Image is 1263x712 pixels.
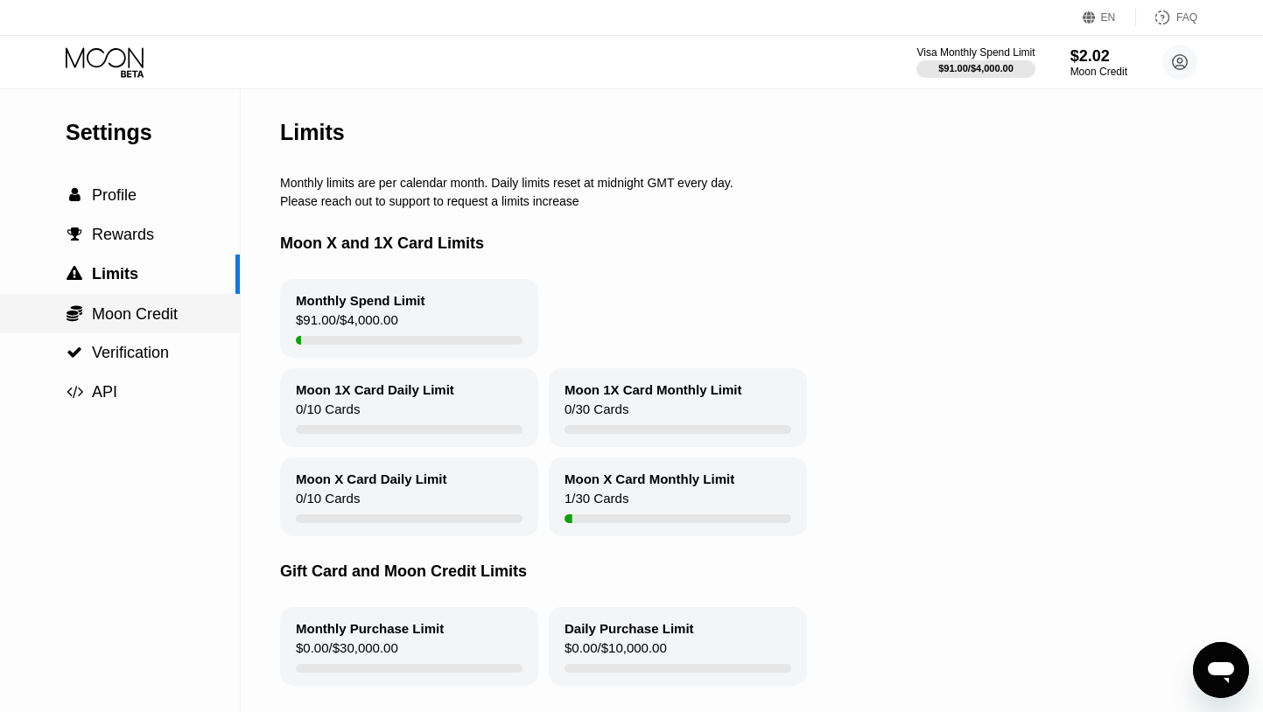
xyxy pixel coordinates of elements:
span: Rewards [92,226,154,243]
span:  [69,187,81,203]
span:  [67,227,82,242]
span: API [92,383,117,401]
iframe: Button to launch messaging window [1193,642,1249,698]
div: EN [1101,11,1116,24]
div: Moon Credit [1070,66,1127,78]
div: Limits [280,120,345,145]
div: $0.00 / $10,000.00 [565,640,667,664]
div: $2.02 [1070,47,1127,66]
div: 1 / 30 Cards [565,491,628,514]
div: 0 / 10 Cards [296,401,360,425]
div: Moon 1X Card Monthly Limit [565,382,742,397]
div: Visa Monthly Spend Limit$91.00/$4,000.00 [916,46,1035,78]
div: Moon X Card Daily Limit [296,471,447,486]
div: $0.00 / $30,000.00 [296,640,398,664]
div: 0 / 10 Cards [296,491,360,514]
span: Profile [92,186,137,204]
div:  [66,266,83,282]
div: EN [1083,9,1136,26]
div: FAQ [1136,9,1197,26]
div:  [66,345,83,360]
div: Moon 1X Card Daily Limit [296,382,454,397]
span: Limits [92,265,138,283]
div: $2.02Moon Credit [1070,47,1127,78]
div: FAQ [1176,11,1197,24]
div:  [66,384,83,400]
div: Monthly Purchase Limit [296,621,444,636]
span:  [67,345,82,360]
span:  [67,384,83,400]
div:  [66,187,83,203]
div: Settings [66,120,240,145]
div: Monthly Spend Limit [296,293,425,308]
div: $91.00 / $4,000.00 [938,63,1014,73]
div:  [66,227,83,242]
span: Verification [92,344,169,361]
div: Moon X Card Monthly Limit [565,471,734,486]
div:  [66,304,83,322]
span:  [67,266,82,282]
div: 0 / 30 Cards [565,401,628,425]
span:  [67,304,82,322]
div: Daily Purchase Limit [565,621,694,636]
div: Visa Monthly Spend Limit [916,46,1035,59]
span: Moon Credit [92,305,178,323]
div: $91.00 / $4,000.00 [296,312,398,336]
